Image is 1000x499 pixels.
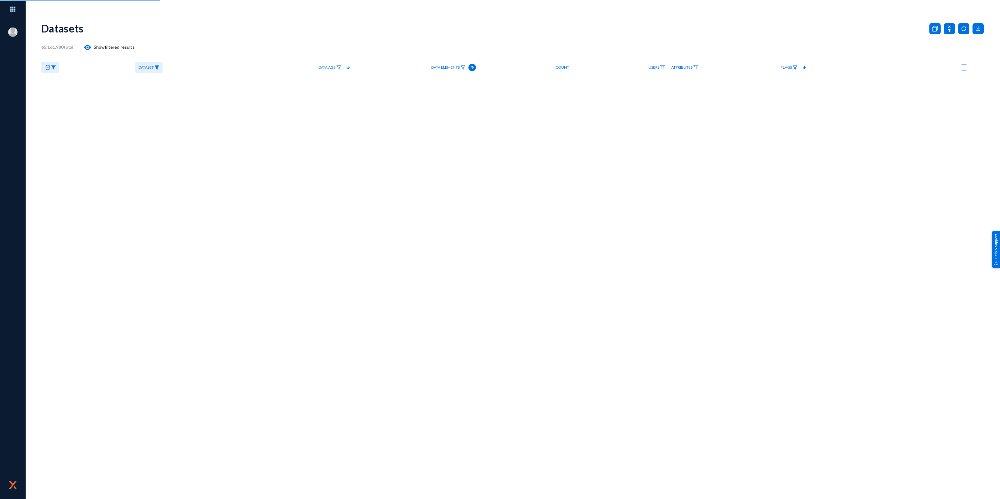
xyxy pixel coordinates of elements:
[41,44,76,50] span: total
[792,65,797,70] img: icon-filter.svg
[315,62,344,73] a: Data Age
[645,62,668,73] a: Users
[693,65,698,70] img: icon-filter.svg
[992,231,1000,268] div: Help & Support
[8,27,17,37] img: blank-profile-picture.png
[556,65,569,70] span: Count
[76,44,78,50] span: |
[78,44,135,50] span: Show filtered results
[135,62,162,73] a: Dataset
[428,62,468,73] a: Data Elements
[138,65,154,70] span: Dataset
[668,62,701,73] a: Attributes
[777,62,801,73] a: Flags
[648,65,659,70] span: Users
[154,65,159,70] img: icon-filter-filled.svg
[460,65,465,70] img: icon-filter.svg
[671,65,692,70] span: Attributes
[994,261,998,265] img: help_support.svg
[84,44,91,51] mat-icon: visibility
[336,65,341,70] img: icon-filter.svg
[318,65,336,70] span: Data Age
[51,65,56,70] img: icon-filter-filled.svg
[3,2,22,16] img: app launcher
[431,65,460,70] span: Data Elements
[781,65,792,70] span: Flags
[660,65,665,70] img: icon-filter.svg
[41,22,84,35] div: Datasets
[41,44,64,50] b: 65,161,980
